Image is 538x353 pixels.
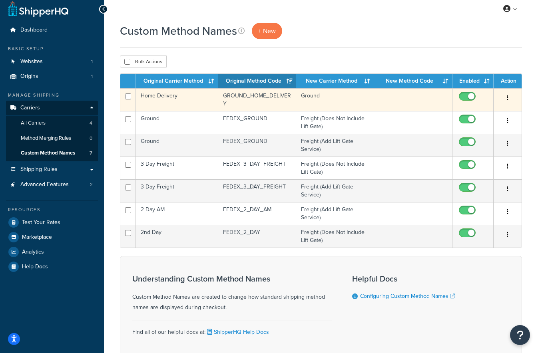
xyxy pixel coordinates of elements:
[136,88,218,111] td: Home Delivery
[21,135,71,142] span: Method Merging Rules
[22,264,48,270] span: Help Docs
[218,225,296,248] td: FEDEX_2_DAY
[296,74,374,88] th: New Carrier Method: activate to sort column ascending
[6,116,98,131] a: All Carriers 4
[136,179,218,202] td: 3 Day Freight
[218,88,296,111] td: GROUND_HOME_DELIVERY
[136,111,218,134] td: Ground
[20,181,69,188] span: Advanced Features
[296,111,374,134] td: Freight (Does Not Include Lift Gate)
[6,260,98,274] a: Help Docs
[258,26,276,36] span: + New
[6,162,98,177] a: Shipping Rules
[120,23,237,39] h1: Custom Method Names
[136,202,218,225] td: 2 Day AM
[6,245,98,259] a: Analytics
[360,292,455,300] a: Configuring Custom Method Names
[6,177,98,192] a: Advanced Features 2
[20,166,58,173] span: Shipping Rules
[6,54,98,69] a: Websites 1
[6,206,98,213] div: Resources
[132,321,332,337] div: Find all of our helpful docs at:
[296,157,374,179] td: Freight (Does Not Include Lift Gate)
[218,179,296,202] td: FEDEX_3_DAY_FREIGHT
[21,150,75,157] span: Custom Method Names
[90,120,92,127] span: 4
[6,177,98,192] li: Advanced Features
[218,111,296,134] td: FEDEX_GROUND
[132,274,332,313] div: Custom Method Names are created to change how standard shipping method names are displayed during...
[136,74,218,88] th: Original Carrier Method: activate to sort column ascending
[6,230,98,244] a: Marketplace
[6,69,98,84] a: Origins 1
[6,92,98,99] div: Manage Shipping
[6,215,98,230] a: Test Your Rates
[120,56,167,67] button: Bulk Actions
[91,58,93,65] span: 1
[6,146,98,161] a: Custom Method Names 7
[218,134,296,157] td: FEDEX_GROUND
[296,179,374,202] td: Freight (Add Lift Gate Service)
[136,134,218,157] td: Ground
[494,74,522,88] th: Action
[132,274,332,283] h3: Understanding Custom Method Names
[90,181,93,188] span: 2
[6,101,98,161] li: Carriers
[374,74,452,88] th: New Method Code: activate to sort column ascending
[218,74,296,88] th: Original Method Code: activate to sort column ascending
[6,131,98,146] li: Method Merging Rules
[6,146,98,161] li: Custom Method Names
[510,325,530,345] button: Open Resource Center
[91,73,93,80] span: 1
[20,58,43,65] span: Websites
[6,116,98,131] li: All Carriers
[296,88,374,111] td: Ground
[218,202,296,225] td: FEDEX_2_DAY_AM
[218,157,296,179] td: FEDEX_3_DAY_FREIGHT
[6,23,98,38] a: Dashboard
[6,69,98,84] li: Origins
[136,157,218,179] td: 3 Day Freight
[22,234,52,241] span: Marketplace
[452,74,494,88] th: Enabled: activate to sort column ascending
[296,225,374,248] td: Freight (Does Not Include Lift Gate)
[6,46,98,52] div: Basic Setup
[22,249,44,256] span: Analytics
[22,219,60,226] span: Test Your Rates
[205,328,269,336] a: ShipperHQ Help Docs
[90,135,92,142] span: 0
[6,101,98,115] a: Carriers
[252,23,282,39] a: + New
[352,274,455,283] h3: Helpful Docs
[8,1,68,17] a: ShipperHQ Home
[6,131,98,146] a: Method Merging Rules 0
[20,73,38,80] span: Origins
[90,150,92,157] span: 7
[136,225,218,248] td: 2nd Day
[20,105,40,111] span: Carriers
[296,202,374,225] td: Freight (Add Lift Gate Service)
[296,134,374,157] td: Freight (Add Lift Gate Service)
[20,27,48,34] span: Dashboard
[6,54,98,69] li: Websites
[21,120,46,127] span: All Carriers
